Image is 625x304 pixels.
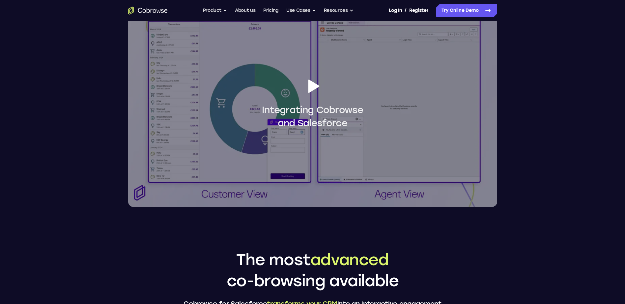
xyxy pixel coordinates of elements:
a: Log In [389,4,402,17]
h2: The most co-browsing available [227,249,399,291]
span: / [405,7,407,14]
button: Resources [324,4,354,17]
a: Pricing [263,4,278,17]
a: Register [409,4,428,17]
span: advanced [310,250,389,269]
a: Try Online Demo [436,4,497,17]
a: Go to the home page [128,7,168,14]
button: Use Cases [286,4,316,17]
button: Product [203,4,227,17]
span: Integrating Cobrowse and Salesforce [262,103,363,130]
a: About us [235,4,255,17]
